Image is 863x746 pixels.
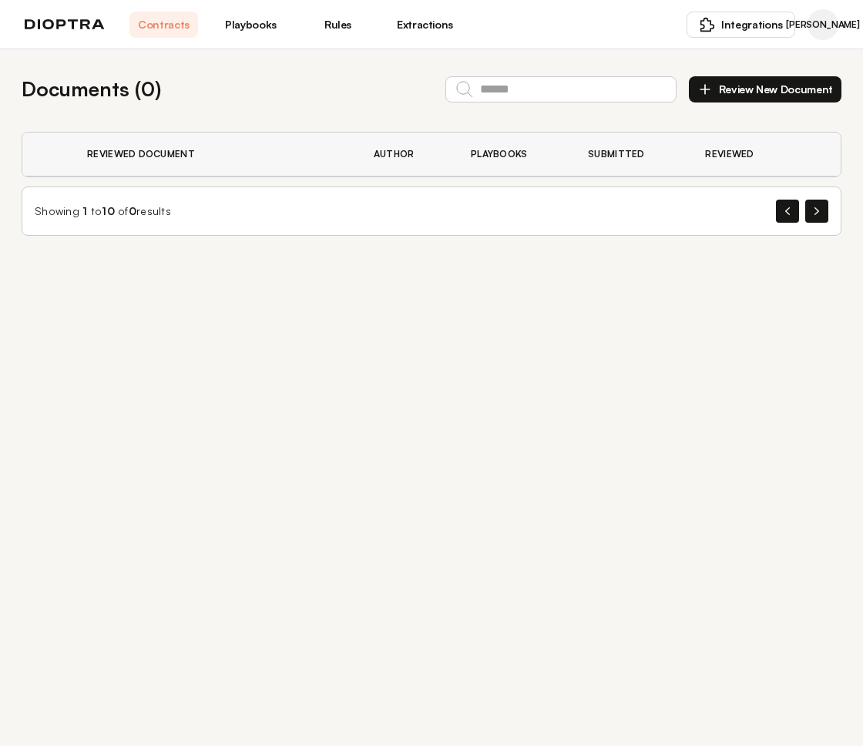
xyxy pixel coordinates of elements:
[355,133,452,176] th: Author
[721,17,783,32] span: Integrations
[22,74,161,104] h2: Documents ( 0 )
[786,18,859,31] span: [PERSON_NAME]
[304,12,372,38] a: Rules
[569,133,687,176] th: Submitted
[689,76,841,102] button: Review New Document
[687,12,795,38] button: Integrations
[102,204,115,217] span: 10
[776,200,799,223] button: Previous
[82,204,87,217] span: 1
[808,9,838,40] div: Jacques Arnoux
[391,12,459,38] a: Extractions
[687,133,794,176] th: Reviewed
[217,12,285,38] a: Playbooks
[25,19,105,30] img: logo
[129,204,136,217] span: 0
[700,17,715,32] img: puzzle
[805,200,828,223] button: Next
[35,203,171,219] div: Showing to of results
[452,133,569,176] th: Playbooks
[69,133,355,176] th: Reviewed Document
[129,12,198,38] a: Contracts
